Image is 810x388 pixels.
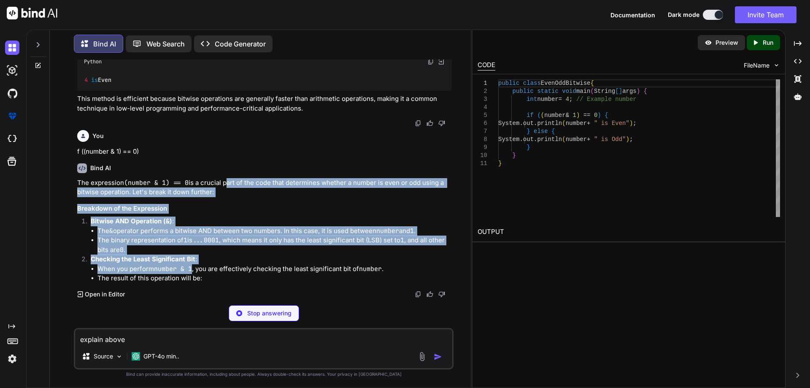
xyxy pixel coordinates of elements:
[773,62,780,69] img: chevron down
[605,112,608,119] span: {
[587,120,590,127] span: +
[5,352,19,366] img: settings
[85,290,125,298] p: Open in Editor
[74,371,454,377] p: Bind can provide inaccurate information, including about people. Always double-check its answers....
[359,265,382,273] code: number
[93,39,116,49] p: Bind AI
[478,87,487,95] div: 2
[478,103,487,111] div: 4
[565,96,569,103] span: 4
[415,120,421,127] img: copy
[551,128,555,135] span: {
[615,88,618,95] span: [
[97,274,452,283] li: The result of this operation will be:
[132,352,140,361] img: GPT-4o mini
[97,236,452,255] li: The binary representation of is , which means it only has the least significant bit (LSB) set to ...
[519,120,523,127] span: .
[534,136,537,143] span: .
[434,353,442,361] img: icon
[512,152,516,159] span: }
[629,120,633,127] span: )
[120,246,124,254] code: 0
[77,178,452,197] p: The expression is a crucial part of the code that determines whether a number is even or odd usin...
[559,96,562,103] span: =
[91,217,172,225] strong: Bitwise AND Operation ( )
[537,88,558,95] span: static
[583,112,590,119] span: ==
[437,58,445,65] img: Open in Browser
[569,96,572,103] span: ;
[537,120,562,127] span: println
[478,144,487,152] div: 9
[77,147,452,157] p: f ((number & 1) == 0)
[91,255,452,264] p: :
[478,111,487,119] div: 5
[109,227,113,235] code: &
[124,179,189,187] code: (number & 1) == 0
[91,217,452,226] p: :
[562,88,576,95] span: void
[668,11,699,19] span: Dark mode
[77,204,452,214] h3: Breakdown of the Expression
[427,120,433,127] img: like
[5,41,19,55] img: darkChat
[84,76,88,84] span: 4
[523,136,533,143] span: out
[400,236,404,244] code: 1
[5,86,19,100] img: githubDark
[417,352,427,361] img: attachment
[7,7,57,19] img: Bind AI
[498,160,502,167] span: }
[94,352,113,361] p: Source
[763,38,773,47] p: Run
[705,39,712,46] img: preview
[5,63,19,78] img: darkAi-studio
[594,88,615,95] span: String
[594,120,629,127] span: " is Even"
[587,136,590,143] span: +
[143,352,179,361] p: GPT-4o min..
[498,136,519,143] span: System
[77,94,452,113] p: This method is efficient because bitwise operations are generally faster than arithmetic operatio...
[562,120,565,127] span: (
[540,80,590,87] span: EvenOddBitwise
[610,11,655,19] span: Documentation
[75,329,452,345] textarea: explain above
[478,152,487,160] div: 10
[192,236,219,244] code: ...0001
[478,60,495,71] div: CODE
[562,136,565,143] span: (
[498,120,519,127] span: System
[478,79,487,87] div: 1
[633,120,636,127] span: ;
[544,112,565,119] span: number
[438,120,445,127] img: dislike
[537,112,540,119] span: (
[5,109,19,123] img: premium
[629,136,633,143] span: ;
[537,136,562,143] span: println
[97,226,452,236] li: The operator performs a bitwise AND between two numbers. In this case, it is used between and .
[576,112,580,119] span: )
[590,88,594,95] span: (
[626,136,629,143] span: )
[472,222,785,242] h2: OUTPUT
[84,76,112,84] code: Even
[116,353,123,360] img: Pick Models
[154,265,192,273] code: number & 1
[523,80,540,87] span: class
[91,76,98,84] span: is
[519,136,523,143] span: .
[91,255,195,263] strong: Checking the Least Significant Bit
[215,39,266,49] p: Code Generator
[92,132,104,140] h6: You
[427,291,433,298] img: like
[523,120,533,127] span: out
[590,80,594,87] span: {
[735,6,796,23] button: Invite Team
[478,136,487,144] div: 8
[526,96,537,103] span: int
[146,39,185,49] p: Web Search
[643,88,647,95] span: {
[618,88,622,95] span: ]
